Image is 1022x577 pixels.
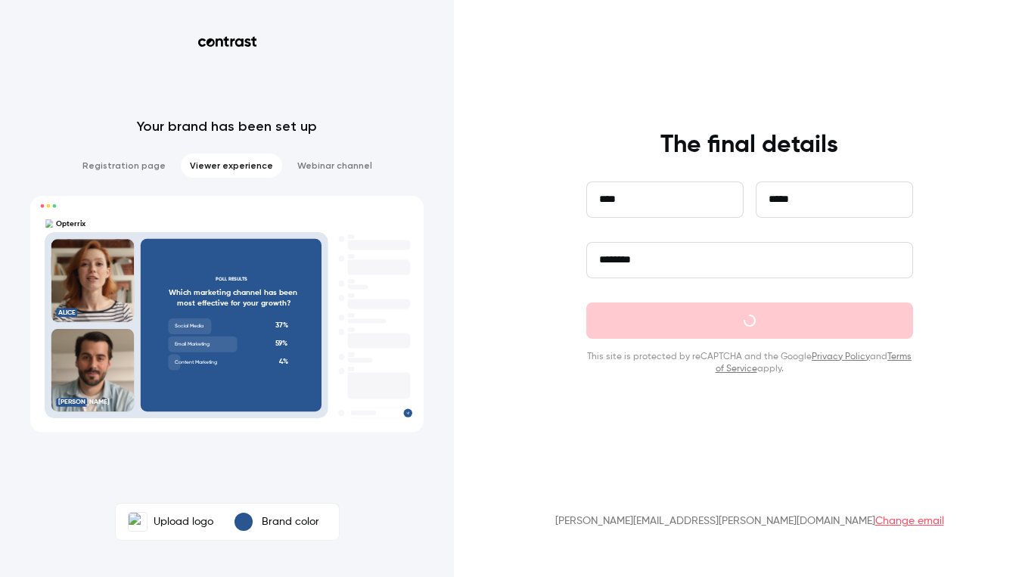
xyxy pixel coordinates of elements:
a: Change email [875,516,944,526]
li: Registration page [73,154,175,178]
li: Webinar channel [288,154,381,178]
button: Brand color [222,507,336,537]
li: Viewer experience [181,154,282,178]
p: Your brand has been set up [137,117,317,135]
p: This site is protected by reCAPTCHA and the Google and apply. [586,351,913,375]
img: Opterrix [129,513,147,531]
a: Privacy Policy [812,352,870,361]
p: [PERSON_NAME][EMAIL_ADDRESS][PERSON_NAME][DOMAIN_NAME] [555,513,944,529]
p: Brand color [262,514,319,529]
h4: The final details [660,130,838,160]
a: Terms of Service [716,352,912,374]
label: OpterrixUpload logo [119,507,222,537]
